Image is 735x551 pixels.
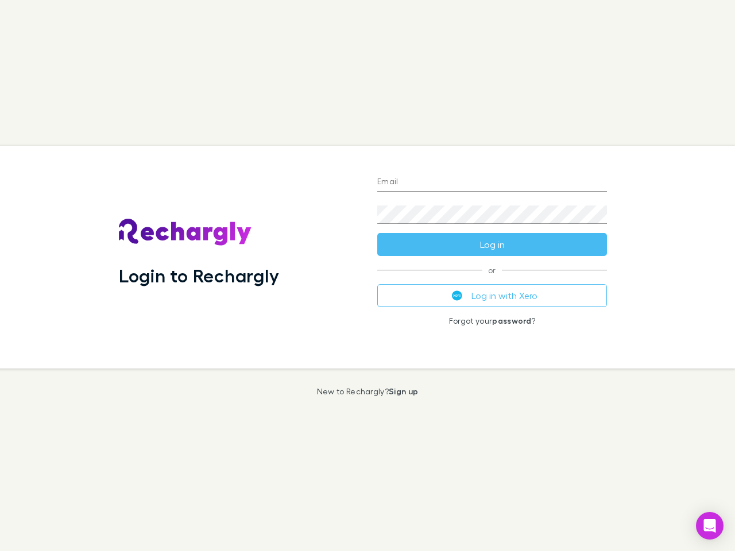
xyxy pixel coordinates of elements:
p: Forgot your ? [377,316,607,325]
a: password [492,316,531,325]
img: Xero's logo [452,290,462,301]
h1: Login to Rechargly [119,265,279,286]
button: Log in with Xero [377,284,607,307]
p: New to Rechargly? [317,387,419,396]
button: Log in [377,233,607,256]
img: Rechargly's Logo [119,219,252,246]
div: Open Intercom Messenger [696,512,724,540]
a: Sign up [389,386,418,396]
